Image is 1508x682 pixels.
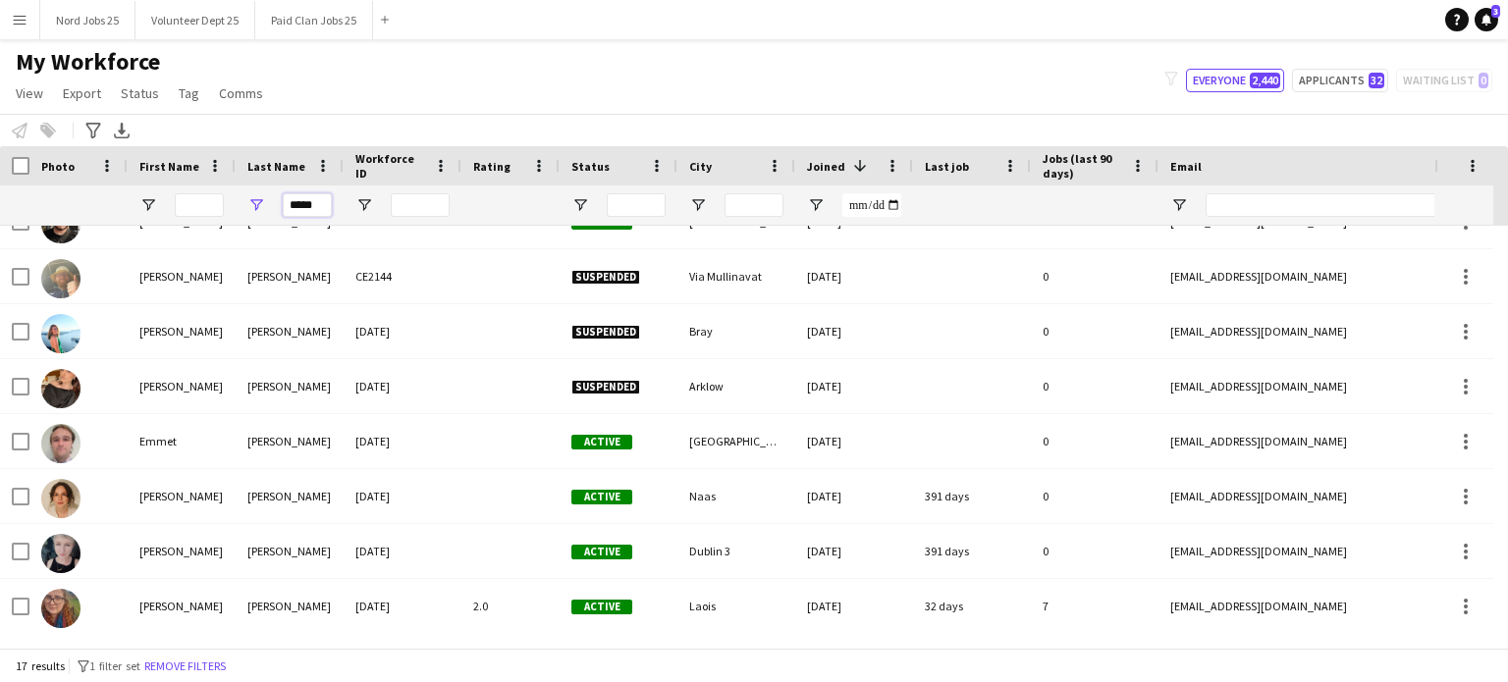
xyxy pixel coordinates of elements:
[113,80,167,106] a: Status
[571,270,640,285] span: Suspended
[677,304,795,358] div: Bray
[355,151,426,181] span: Workforce ID
[236,359,344,413] div: [PERSON_NAME]
[1031,304,1158,358] div: 0
[139,159,199,174] span: First Name
[81,119,105,142] app-action-btn: Advanced filters
[795,249,913,303] div: [DATE]
[16,84,43,102] span: View
[135,1,255,39] button: Volunteer Dept 25
[1491,5,1500,18] span: 3
[175,193,224,217] input: First Name Filter Input
[913,579,1031,633] div: 32 days
[1043,151,1123,181] span: Jobs (last 90 days)
[236,414,344,468] div: [PERSON_NAME]
[795,414,913,468] div: [DATE]
[236,249,344,303] div: [PERSON_NAME]
[677,414,795,468] div: [GEOGRAPHIC_DATA]
[236,524,344,578] div: [PERSON_NAME]
[1475,8,1498,31] a: 3
[128,524,236,578] div: [PERSON_NAME]
[1170,196,1188,214] button: Open Filter Menu
[179,84,199,102] span: Tag
[121,84,159,102] span: Status
[255,1,373,39] button: Paid Clan Jobs 25
[41,424,81,463] img: Emmet Byrne
[391,193,450,217] input: Workforce ID Filter Input
[1031,579,1158,633] div: 7
[344,304,461,358] div: [DATE]
[128,359,236,413] div: [PERSON_NAME]
[344,249,461,303] div: CE2144
[247,159,305,174] span: Last Name
[41,159,75,174] span: Photo
[571,159,610,174] span: Status
[571,435,632,449] span: Active
[41,479,81,518] img: Kate Byrne
[571,380,640,394] span: Suspended
[236,469,344,523] div: [PERSON_NAME]
[842,193,901,217] input: Joined Filter Input
[140,656,230,677] button: Remove filters
[1031,414,1158,468] div: 0
[55,80,109,106] a: Export
[607,193,666,217] input: Status Filter Input
[236,304,344,358] div: [PERSON_NAME]
[344,469,461,523] div: [DATE]
[571,600,632,614] span: Active
[171,80,207,106] a: Tag
[344,414,461,468] div: [DATE]
[128,414,236,468] div: Emmet
[355,196,373,214] button: Open Filter Menu
[211,80,271,106] a: Comms
[40,1,135,39] button: Nord Jobs 25
[41,534,81,573] img: Maggie Byrne
[807,196,825,214] button: Open Filter Menu
[571,490,632,504] span: Active
[677,524,795,578] div: Dublin 3
[128,304,236,358] div: [PERSON_NAME]
[677,579,795,633] div: Laois
[725,193,783,217] input: City Filter Input
[473,159,511,174] span: Rating
[795,359,913,413] div: [DATE]
[571,545,632,559] span: Active
[89,658,140,673] span: 1 filter set
[344,359,461,413] div: [DATE]
[139,196,157,214] button: Open Filter Menu
[925,159,969,174] span: Last job
[1250,73,1280,88] span: 2,440
[1170,159,1202,174] span: Email
[1292,69,1388,92] button: Applicants32
[344,579,461,633] div: [DATE]
[8,80,51,106] a: View
[677,359,795,413] div: Arklow
[236,579,344,633] div: [PERSON_NAME]
[795,469,913,523] div: [DATE]
[1186,69,1284,92] button: Everyone2,440
[571,196,589,214] button: Open Filter Menu
[16,47,160,77] span: My Workforce
[344,524,461,578] div: [DATE]
[247,196,265,214] button: Open Filter Menu
[795,304,913,358] div: [DATE]
[1031,359,1158,413] div: 0
[1031,524,1158,578] div: 0
[1031,249,1158,303] div: 0
[807,159,845,174] span: Joined
[689,159,712,174] span: City
[913,469,1031,523] div: 391 days
[110,119,134,142] app-action-btn: Export XLSX
[677,249,795,303] div: Via Mullinavat
[677,469,795,523] div: Naas
[41,314,81,353] img: Rebecca Byrne
[283,193,332,217] input: Last Name Filter Input
[63,84,101,102] span: Export
[41,589,81,628] img: Nicole Bradley Byrne
[913,524,1031,578] div: 391 days
[795,524,913,578] div: [DATE]
[128,469,236,523] div: [PERSON_NAME]
[128,579,236,633] div: [PERSON_NAME]
[795,579,913,633] div: [DATE]
[41,369,81,408] img: Lucy Byrne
